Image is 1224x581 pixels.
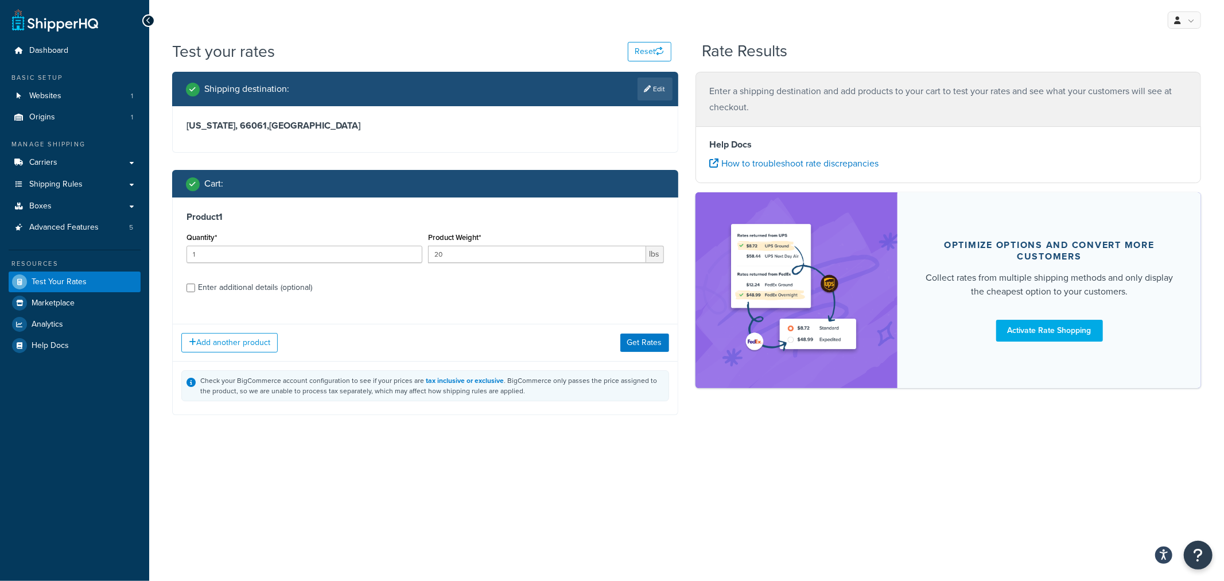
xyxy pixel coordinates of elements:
h2: Rate Results [702,42,787,60]
button: Reset [628,42,671,61]
h2: Cart : [204,179,223,189]
a: tax inclusive or exclusive [426,375,504,386]
span: Advanced Features [29,223,99,233]
h1: Test your rates [172,40,275,63]
a: Shipping Rules [9,174,141,195]
a: Help Docs [9,335,141,356]
label: Quantity* [186,233,217,242]
h2: Shipping destination : [204,84,289,94]
input: Enter additional details (optional) [186,284,195,292]
span: Dashboard [29,46,68,56]
h4: Help Docs [710,138,1187,152]
div: Optimize options and convert more customers [925,239,1174,262]
span: Marketplace [32,299,75,308]
li: Advanced Features [9,217,141,238]
div: Manage Shipping [9,140,141,149]
h3: [US_STATE], 66061 , [GEOGRAPHIC_DATA] [186,120,664,131]
span: Websites [29,91,61,101]
span: Shipping Rules [29,180,83,189]
a: Advanced Features5 [9,217,141,238]
a: Carriers [9,152,141,173]
button: Add another product [181,333,278,353]
img: feature-image-rateshop-7084cbbcb2e67ef1d54c2e976f0e592697130d5817b016cf7cc7e13314366067.png [725,210,868,371]
a: How to troubleshoot rate discrepancies [710,157,879,170]
div: Check your BigCommerce account configuration to see if your prices are . BigCommerce only passes ... [200,375,664,396]
span: Help Docs [32,341,69,351]
a: Marketplace [9,293,141,313]
span: Analytics [32,320,63,330]
a: Edit [638,78,673,100]
span: 1 [131,91,133,101]
span: Test Your Rates [32,277,87,287]
p: Enter a shipping destination and add products to your cart to test your rates and see what your c... [710,83,1187,115]
li: Websites [9,86,141,107]
h3: Product 1 [186,211,664,223]
span: 1 [131,113,133,122]
input: 0.0 [186,246,422,263]
div: Resources [9,259,141,269]
span: 5 [129,223,133,233]
span: Origins [29,113,55,122]
a: Origins1 [9,107,141,128]
span: Boxes [29,202,52,211]
a: Boxes [9,196,141,217]
span: Carriers [29,158,57,168]
a: Activate Rate Shopping [996,320,1103,342]
a: Analytics [9,314,141,335]
a: Test Your Rates [9,272,141,292]
div: Basic Setup [9,73,141,83]
label: Product Weight* [428,233,481,242]
button: Open Resource Center [1184,541,1213,570]
a: Dashboard [9,40,141,61]
span: lbs [646,246,664,263]
li: Origins [9,107,141,128]
button: Get Rates [620,334,669,352]
div: Enter additional details (optional) [198,280,312,296]
input: 0.00 [428,246,646,263]
a: Websites1 [9,86,141,107]
div: Collect rates from multiple shipping methods and only display the cheapest option to your customers. [925,271,1174,299]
